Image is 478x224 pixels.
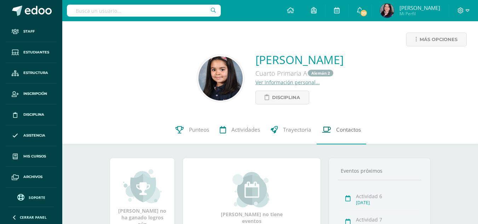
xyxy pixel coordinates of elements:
[6,84,57,104] a: Inscripción
[214,116,265,144] a: Actividades
[255,79,320,86] a: Ver información personal...
[29,195,45,200] span: Soporte
[6,21,57,42] a: Staff
[23,112,44,117] span: Disciplina
[308,70,333,76] a: Alemán 2
[255,67,344,79] div: Cuarto Primaria A
[23,174,42,180] span: Archivos
[272,91,300,104] span: Disciplina
[231,126,260,134] span: Actividades
[6,42,57,63] a: Estudiantes
[8,192,54,202] a: Soporte
[356,216,419,223] div: Actividad 7
[189,126,209,134] span: Punteos
[23,91,47,97] span: Inscripción
[23,70,48,76] span: Estructura
[338,167,421,174] div: Eventos próximos
[406,33,467,46] a: Más opciones
[6,63,57,84] a: Estructura
[232,172,271,207] img: event_small.png
[360,9,368,17] span: 30
[399,4,440,11] span: [PERSON_NAME]
[420,33,457,46] span: Más opciones
[380,4,394,18] img: d5e06c0e5c60f8cb8d69cae07b21a756.png
[67,5,221,17] input: Busca un usuario...
[399,11,440,17] span: Mi Perfil
[356,193,419,200] div: Actividad 6
[265,116,317,144] a: Trayectoria
[255,91,309,104] a: Disciplina
[170,116,214,144] a: Punteos
[23,154,46,159] span: Mis cursos
[20,215,47,220] span: Cerrar panel
[23,133,45,138] span: Asistencia
[336,126,361,134] span: Contactos
[6,167,57,188] a: Archivos
[198,56,243,100] img: cc3792566eac38ece5070ef4705a22f8.png
[255,52,344,67] a: [PERSON_NAME]
[317,116,366,144] a: Contactos
[23,29,35,34] span: Staff
[123,168,162,204] img: achievement_small.png
[23,50,49,55] span: Estudiantes
[6,104,57,125] a: Disciplina
[356,200,419,206] div: [DATE]
[6,146,57,167] a: Mis cursos
[6,125,57,146] a: Asistencia
[283,126,311,134] span: Trayectoria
